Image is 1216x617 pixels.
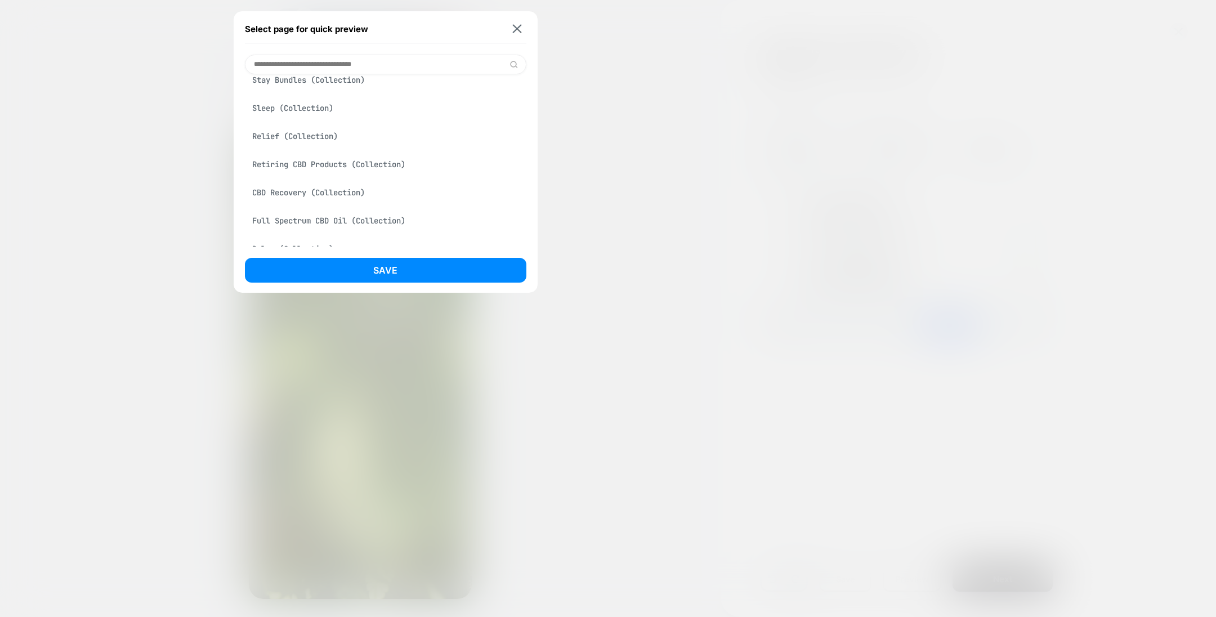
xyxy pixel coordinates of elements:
div: Relief (Collection) [245,126,526,147]
img: edit [509,60,518,69]
div: Sleep (Collection) [245,97,526,119]
div: Full Spectrum CBD Oil (Collection) [245,210,526,231]
span: Select page for quick preview [245,24,368,34]
div: Relax (Collection) [245,238,526,260]
button: Save [245,258,526,283]
div: Retiring CBD Products (Collection) [245,154,526,175]
img: close [513,25,522,33]
span: 229 Reviews [52,47,108,64]
div: CBD Recovery (Collection) [245,182,526,203]
div: Stay Bundles (Collection) [245,69,526,91]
